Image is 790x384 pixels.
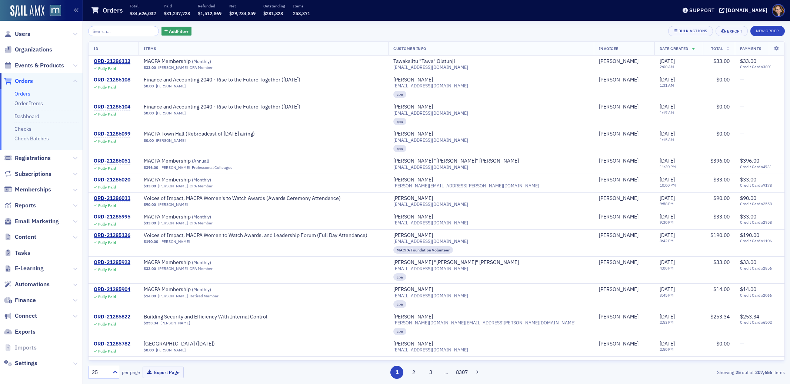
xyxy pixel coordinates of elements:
[263,10,283,16] span: $281,828
[393,46,426,51] span: Customer Info
[393,341,433,347] a: [PERSON_NAME]
[4,280,50,288] a: Automations
[393,177,433,183] div: [PERSON_NAME]
[144,58,237,65] span: MACPA Membership
[190,65,213,70] div: CPA Member
[4,186,51,194] a: Memberships
[4,201,36,210] a: Reports
[740,103,744,110] span: —
[192,165,233,170] div: Professional Colleague
[94,259,130,266] a: ORD-21285923
[144,104,300,110] a: Finance and Accounting 2040 - Rise to the Future Together ([DATE])
[15,344,37,352] span: Imports
[144,158,237,164] span: MACPA Membership
[98,66,116,71] div: Fully Paid
[4,46,52,54] a: Organizations
[144,286,237,293] a: MACPA Membership (Monthly)
[169,28,189,34] span: Add Filter
[393,110,468,116] span: [EMAIL_ADDRESS][DOMAIN_NAME]
[144,131,255,137] a: MACPA Town Hall (Rebroadcast of [DATE] airing)
[144,111,154,116] span: $0.00
[716,130,730,137] span: $0.00
[88,26,159,36] input: Search…
[144,195,341,202] a: Voices of Impact, MACPA Women's to Watch Awards (Awards Ceremony Attendance)
[711,46,723,51] span: Total
[14,100,43,107] a: Order Items
[44,5,61,17] a: View Homepage
[740,232,759,238] span: $190.00
[192,158,209,164] span: ( Annual )
[660,157,675,164] span: [DATE]
[144,232,367,239] span: Voices of Impact, MACPA Women to Watch Awards, and Leadership Forum (Full Day Attendance)
[198,3,221,9] p: Refunded
[144,221,156,226] span: $33.00
[393,220,468,226] span: [EMAIL_ADDRESS][DOMAIN_NAME]
[660,64,674,69] time: 2:00 AM
[144,314,267,320] span: Building Security and Efficiency With Internal Control
[192,177,211,183] span: ( Monthly )
[144,184,156,188] span: $33.00
[144,165,158,170] span: $396.00
[192,214,211,220] span: ( Monthly )
[599,314,639,320] div: [PERSON_NAME]
[599,77,639,83] a: [PERSON_NAME]
[160,165,190,170] a: [PERSON_NAME]
[599,232,639,239] a: [PERSON_NAME]
[15,359,37,367] span: Settings
[393,359,433,366] a: [PERSON_NAME]
[599,131,649,137] span: Karen Hawkins
[599,46,619,51] span: Invoicee
[10,5,44,17] a: SailAMX
[144,341,237,347] span: MACPA Town Hall (September 2025)
[158,221,188,226] a: [PERSON_NAME]
[14,135,49,142] a: Check Batches
[599,341,639,347] a: [PERSON_NAME]
[689,7,715,14] div: Support
[130,3,156,9] p: Total
[94,131,130,137] a: ORD-21286099
[599,131,639,137] div: [PERSON_NAME]
[393,83,468,89] span: [EMAIL_ADDRESS][DOMAIN_NAME]
[98,203,116,208] div: Fully Paid
[4,233,36,241] a: Content
[393,201,468,207] span: [EMAIL_ADDRESS][DOMAIN_NAME]
[4,30,30,38] a: Users
[4,249,30,257] a: Tasks
[229,10,256,16] span: $29,734,859
[15,154,51,162] span: Registrations
[98,166,116,171] div: Fully Paid
[94,341,130,347] a: ORD-21285782
[599,195,649,202] span: Ryan Weinapple
[94,314,130,320] a: ORD-21285822
[660,76,675,83] span: [DATE]
[393,195,433,202] a: [PERSON_NAME]
[660,58,675,64] span: [DATE]
[144,286,237,293] span: MACPA Membership
[716,26,748,36] button: Export
[393,137,468,143] span: [EMAIL_ADDRESS][DOMAIN_NAME]
[599,195,639,202] div: [PERSON_NAME]
[94,232,130,239] a: ORD-21285136
[679,29,707,33] div: Bulk Actions
[15,77,33,85] span: Orders
[424,366,437,379] button: 3
[390,366,403,379] button: 1
[156,84,186,89] a: [PERSON_NAME]
[94,104,130,110] a: ORD-21286104
[393,158,519,164] div: [PERSON_NAME] "[PERSON_NAME]" [PERSON_NAME]
[4,359,37,367] a: Settings
[599,58,639,65] div: [PERSON_NAME]
[98,185,116,190] div: Fully Paid
[740,46,761,51] span: Payments
[293,3,310,9] p: Items
[94,214,130,220] div: ORD-21285995
[599,286,639,293] div: [PERSON_NAME]
[393,286,433,293] div: [PERSON_NAME]
[599,214,649,220] span: Shelly Archer
[15,46,52,54] span: Organizations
